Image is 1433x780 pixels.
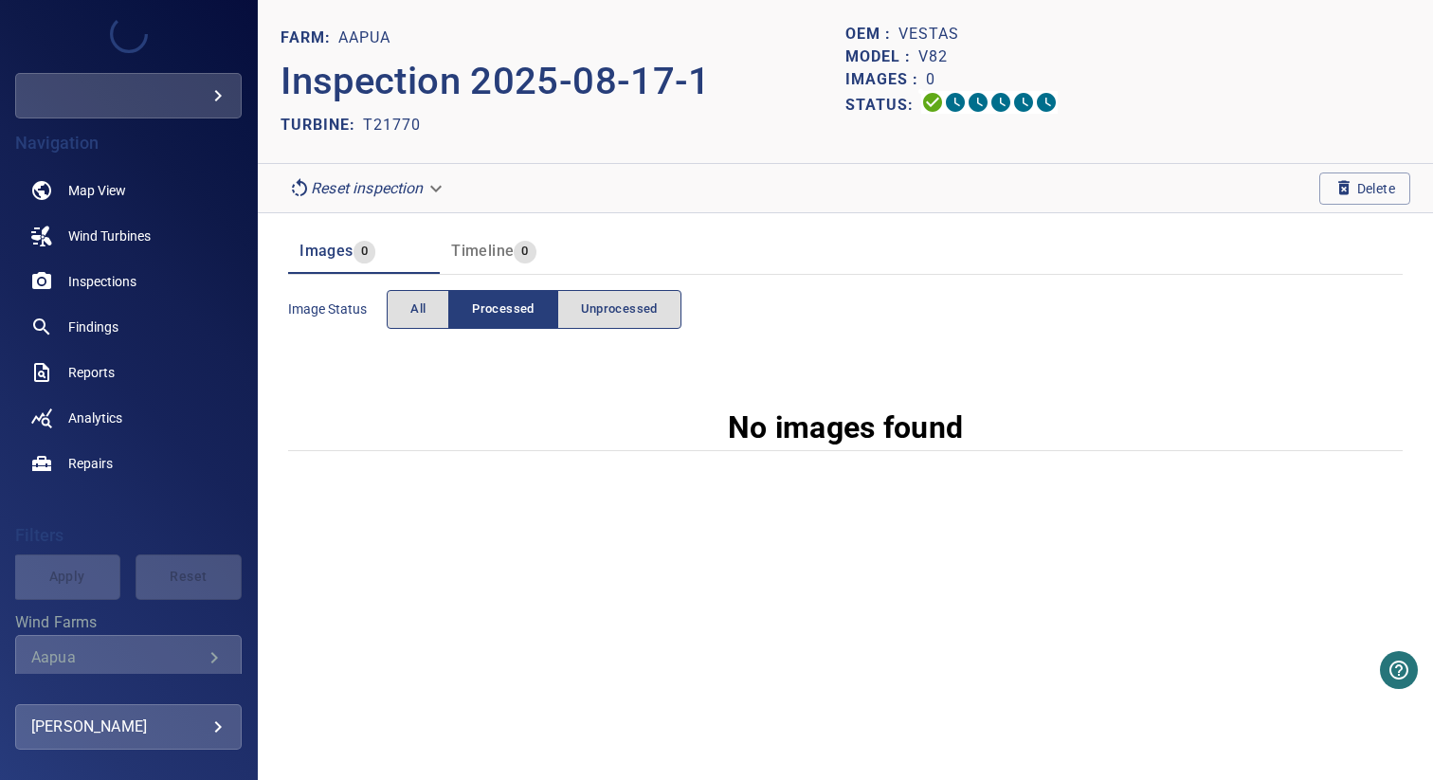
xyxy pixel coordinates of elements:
span: Findings [68,317,118,336]
span: Repairs [68,454,113,473]
span: Timeline [451,242,514,260]
span: Unprocessed [581,299,658,320]
p: Vestas [898,23,959,45]
p: Inspection 2025-08-17-1 [281,53,845,110]
span: Reports [68,363,115,382]
a: analytics noActive [15,395,242,441]
svg: Matching 0% [1012,91,1035,114]
div: Aapua [31,648,203,666]
p: Model : [845,45,918,68]
span: 0 [354,241,375,263]
h4: Navigation [15,134,242,153]
svg: Data Formatted 0% [944,91,967,114]
svg: Classification 0% [1035,91,1058,114]
div: kompactaapua [15,73,242,118]
span: Delete [1334,178,1395,199]
svg: ML Processing 0% [989,91,1012,114]
p: Status: [845,91,921,118]
em: Reset inspection [311,179,423,197]
button: Processed [448,290,557,329]
span: Analytics [68,408,122,427]
p: TURBINE: [281,114,363,136]
svg: Selecting 0% [967,91,989,114]
p: FARM: [281,27,338,49]
p: OEM : [845,23,898,45]
span: Map View [68,181,126,200]
div: imageStatus [387,290,681,329]
h4: Filters [15,526,242,545]
div: Reset inspection [281,172,453,205]
p: No images found [728,405,964,450]
button: All [387,290,449,329]
p: 0 [926,68,935,91]
span: Images [299,242,353,260]
span: Processed [472,299,534,320]
div: [PERSON_NAME] [31,712,226,742]
span: All [410,299,426,320]
div: Wind Farms [15,635,242,680]
span: Wind Turbines [68,227,151,245]
button: Unprocessed [557,290,681,329]
a: windturbines noActive [15,213,242,259]
button: Delete [1319,172,1410,205]
p: Images : [845,68,926,91]
label: Wind Farms [15,615,242,630]
svg: Uploading 100% [921,91,944,114]
p: V82 [918,45,948,68]
a: inspections noActive [15,259,242,304]
span: 0 [514,241,535,263]
span: Image Status [288,299,387,318]
a: map noActive [15,168,242,213]
p: Aapua [338,27,390,49]
a: findings noActive [15,304,242,350]
p: T21770 [363,114,421,136]
a: repairs noActive [15,441,242,486]
span: Inspections [68,272,136,291]
a: reports noActive [15,350,242,395]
